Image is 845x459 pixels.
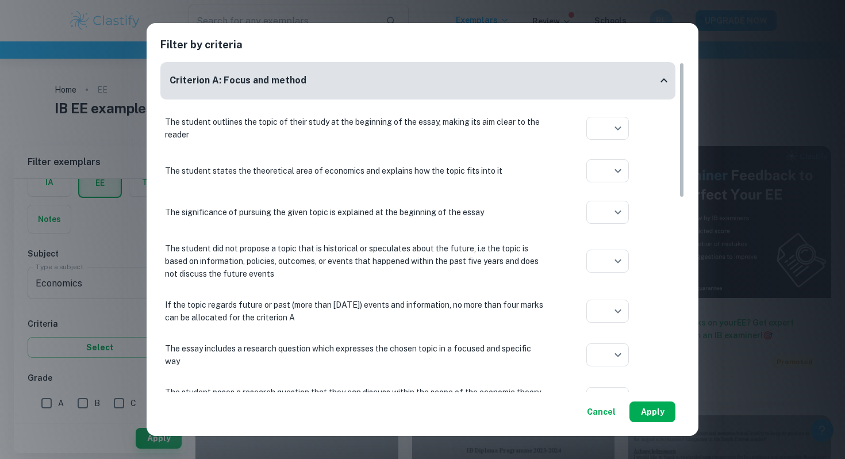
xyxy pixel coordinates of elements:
p: The essay includes a research question which expresses the chosen topic in a focused and specific... [165,342,544,368]
h2: Filter by criteria [160,37,685,62]
p: The significance of pursuing the given topic is explained at the beginning of the essay [165,206,544,219]
div: Criterion A: Focus and method [160,62,675,100]
p: The student poses a research question that they can discuss within the scope of the economic theo... [165,386,544,411]
p: The student did not propose a topic that is historical or speculates about the future, i.e the to... [165,242,544,280]
h6: Criterion A: Focus and method [170,74,306,88]
button: Apply [629,401,675,422]
button: Cancel [582,401,620,422]
p: If the topic regards future or past (more than [DATE]) events and information, no more than four ... [165,299,544,324]
p: The student outlines the topic of their study at the beginning of the essay, making its aim clear... [165,116,544,141]
p: The student states the theoretical area of economics and explains how the topic fits into it [165,165,544,177]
